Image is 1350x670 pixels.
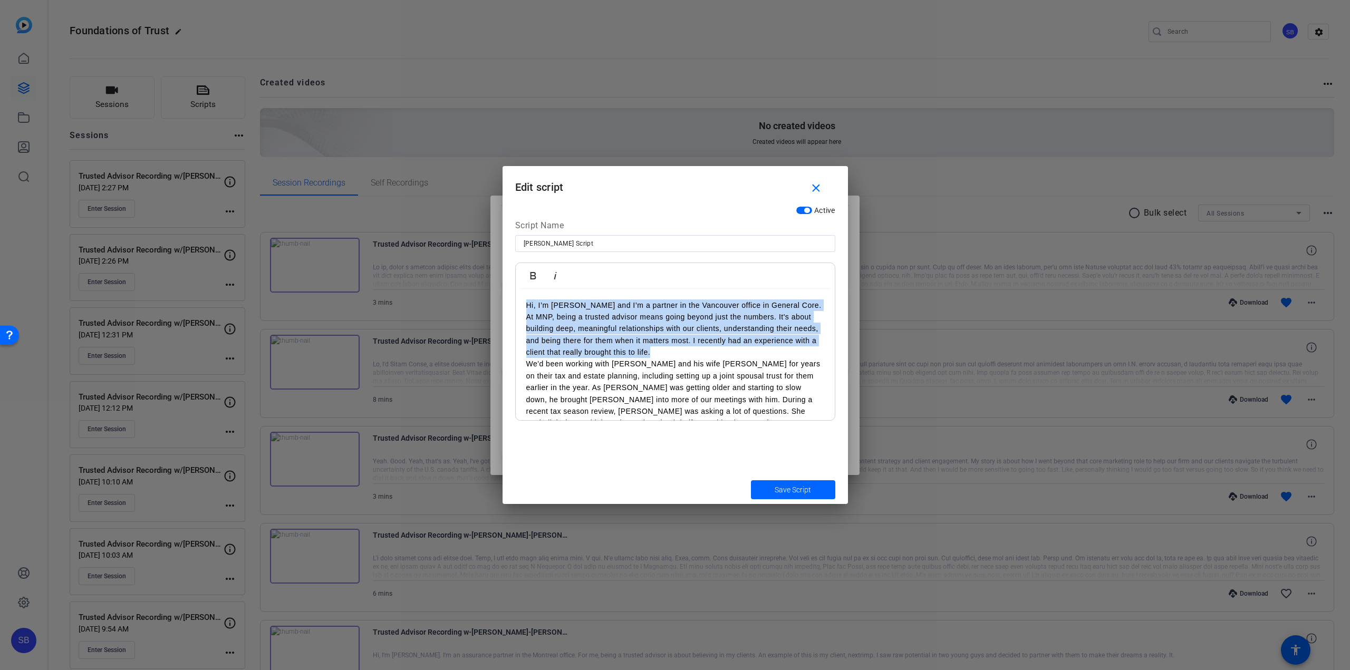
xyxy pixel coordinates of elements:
[775,484,811,496] span: Save Script
[809,182,823,195] mat-icon: close
[526,358,824,476] p: We'd been working with [PERSON_NAME] and his wife [PERSON_NAME] for years on their tax and estate...
[515,219,835,235] div: Script Name
[524,237,827,250] input: Enter Script Name
[526,299,824,358] p: Hi, I’m [PERSON_NAME] and I’m a partner in the Vancouver office in General Core. At MNP, being a ...
[814,206,835,215] span: Active
[503,166,848,200] h1: Edit script
[751,480,835,499] button: Save Script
